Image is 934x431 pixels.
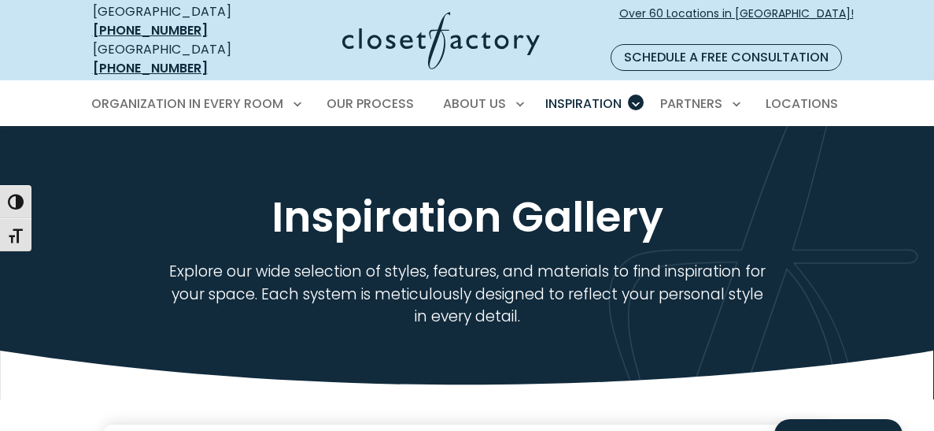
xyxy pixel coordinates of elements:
[619,6,854,39] span: Over 60 Locations in [GEOGRAPHIC_DATA]!
[342,12,540,69] img: Closet Factory Logo
[611,44,842,71] a: Schedule a Free Consultation
[93,2,264,40] div: [GEOGRAPHIC_DATA]
[93,40,264,78] div: [GEOGRAPHIC_DATA]
[166,261,769,329] p: Explore our wide selection of styles, features, and materials to find inspiration for your space....
[91,95,283,113] span: Organization in Every Room
[545,95,622,113] span: Inspiration
[327,95,414,113] span: Our Process
[93,59,208,77] a: [PHONE_NUMBER]
[93,21,208,39] a: [PHONE_NUMBER]
[660,95,722,113] span: Partners
[766,95,838,113] span: Locations
[443,95,506,113] span: About Us
[80,82,855,126] nav: Primary Menu
[104,192,831,242] h1: Inspiration Gallery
